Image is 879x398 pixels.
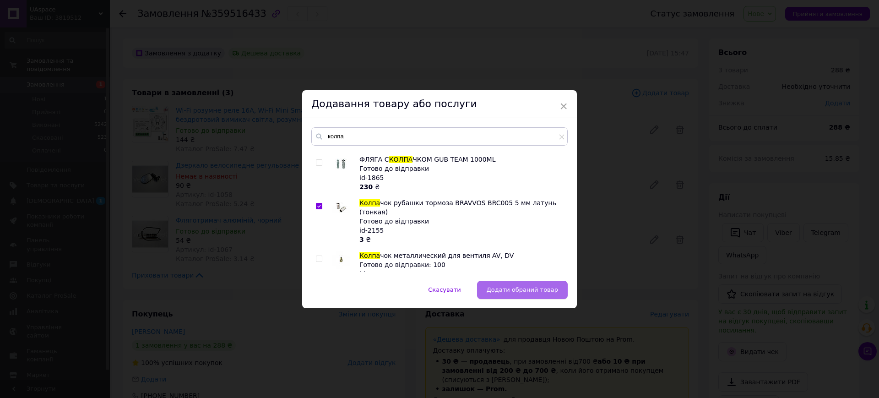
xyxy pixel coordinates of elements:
[359,174,384,181] span: id-1865
[359,156,389,163] span: ФЛЯГА С
[380,252,514,259] span: чок металлический для вентиля AV, DV
[359,270,384,278] span: id-2481
[332,155,350,173] img: ФЛЯГА С КОЛПАЧКОМ GUB TEAM 1000ML
[428,286,461,293] span: Скасувати
[359,183,373,191] b: 230
[389,156,413,163] span: КОЛПА
[418,281,470,299] button: Скасувати
[559,98,568,114] span: ×
[332,251,350,269] img: Колпачок металлический для вентиля AV, DV
[359,252,380,259] span: Колпа
[359,235,563,244] div: ₴
[332,198,350,217] img: Колпачок рубашки тормоза BRAVVOS BRC005 5 мм латунь (тонкая)
[359,199,380,207] span: Колпа
[359,260,563,269] div: Готово до відправки: 100
[302,90,577,118] div: Додавання товару або послуги
[359,236,364,243] b: 3
[359,199,556,216] span: чок рубашки тормоза BRAVVOS BRC005 5 мм латунь (тонкая)
[359,164,563,173] div: Готово до відправки
[359,217,563,226] div: Готово до відправки
[477,281,568,299] button: Додати обраний товар
[487,286,558,293] span: Додати обраний товар
[359,227,384,234] span: id-2155
[412,156,495,163] span: ЧКОМ GUB TEAM 1000ML
[311,127,568,146] input: Пошук за товарами та послугами
[359,182,563,191] div: ₴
